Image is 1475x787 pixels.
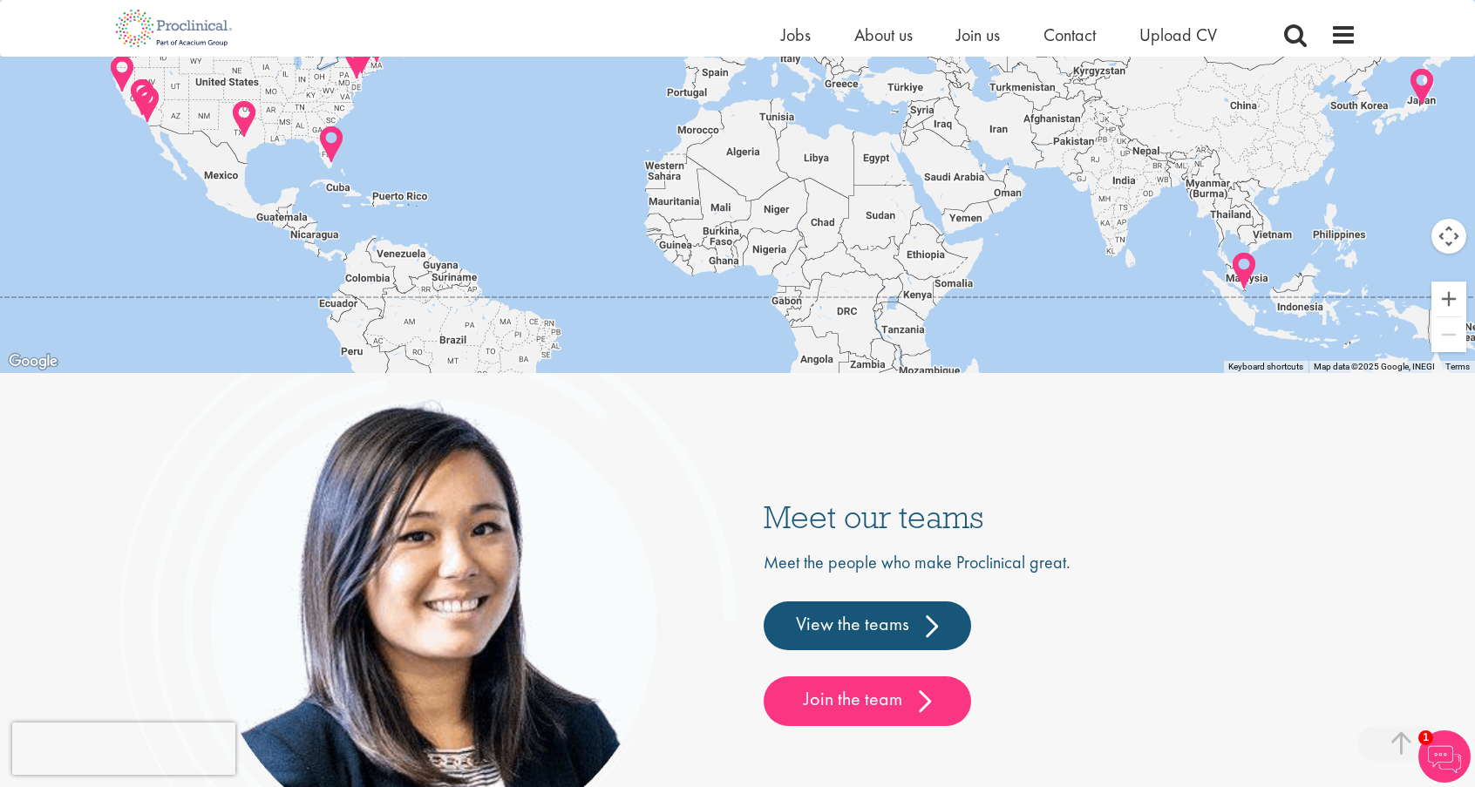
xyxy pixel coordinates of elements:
button: Zoom out [1431,317,1466,352]
a: View the teams [764,601,971,650]
button: Zoom in [1431,282,1466,316]
h3: Meet our teams [764,500,1356,533]
button: Keyboard shortcuts [1228,361,1303,373]
a: Contact [1043,24,1096,46]
iframe: reCAPTCHA [12,723,235,775]
span: 1 [1418,730,1433,745]
a: About us [854,24,913,46]
a: Join us [956,24,1000,46]
span: Map data ©2025 Google, INEGI [1314,362,1435,371]
a: Open this area in Google Maps (opens a new window) [4,350,62,373]
a: Upload CV [1139,24,1217,46]
div: Meet the people who make Proclinical great. [764,550,1356,725]
a: Jobs [781,24,811,46]
img: Google [4,350,62,373]
img: Chatbot [1418,730,1471,783]
a: Terms (opens in new tab) [1445,362,1470,371]
button: Map camera controls [1431,219,1466,254]
a: Join the team [764,676,971,725]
